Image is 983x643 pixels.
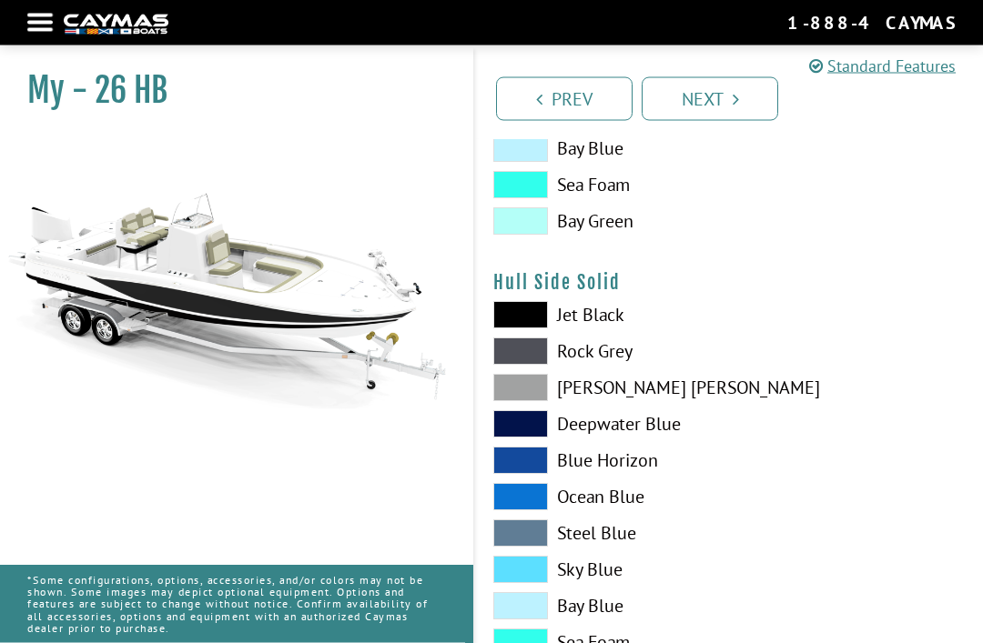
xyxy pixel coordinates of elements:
label: Deepwater Blue [493,411,711,438]
label: Ocean Blue [493,484,711,511]
label: Blue Horizon [493,447,711,475]
label: Sea Foam [493,172,711,199]
label: Bay Blue [493,593,711,620]
h4: Hull Side Solid [493,272,965,295]
label: Sky Blue [493,557,711,584]
label: Bay Blue [493,136,711,163]
a: Prev [496,77,633,121]
a: Standard Features [809,54,956,78]
p: *Some configurations, options, accessories, and/or colors may not be shown. Some images may depic... [27,565,446,643]
ul: Pagination [491,75,983,121]
label: Rock Grey [493,338,711,366]
img: white-logo-c9c8dbefe5ff5ceceb0f0178aa75bf4bb51f6bca0971e226c86eb53dfe498488.png [64,15,168,34]
label: Bay Green [493,208,711,236]
h1: My - 26 HB [27,70,428,111]
div: 1-888-4CAYMAS [787,11,956,35]
a: Next [642,77,778,121]
label: Steel Blue [493,520,711,548]
label: Jet Black [493,302,711,329]
label: [PERSON_NAME] [PERSON_NAME] [493,375,711,402]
